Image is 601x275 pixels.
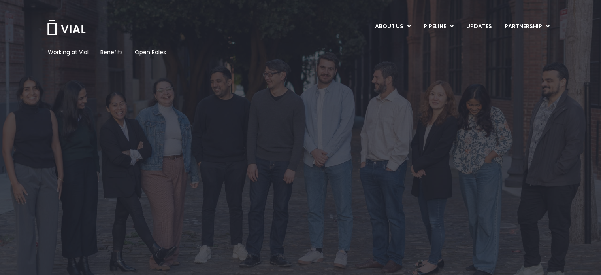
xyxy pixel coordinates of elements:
a: Benefits [100,48,123,57]
a: Open Roles [135,48,166,57]
a: Working at Vial [48,48,89,57]
a: PIPELINEMenu Toggle [417,20,460,33]
a: ABOUT USMenu Toggle [369,20,417,33]
img: Vial Logo [47,20,86,35]
a: PARTNERSHIPMenu Toggle [498,20,556,33]
a: UPDATES [460,20,498,33]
